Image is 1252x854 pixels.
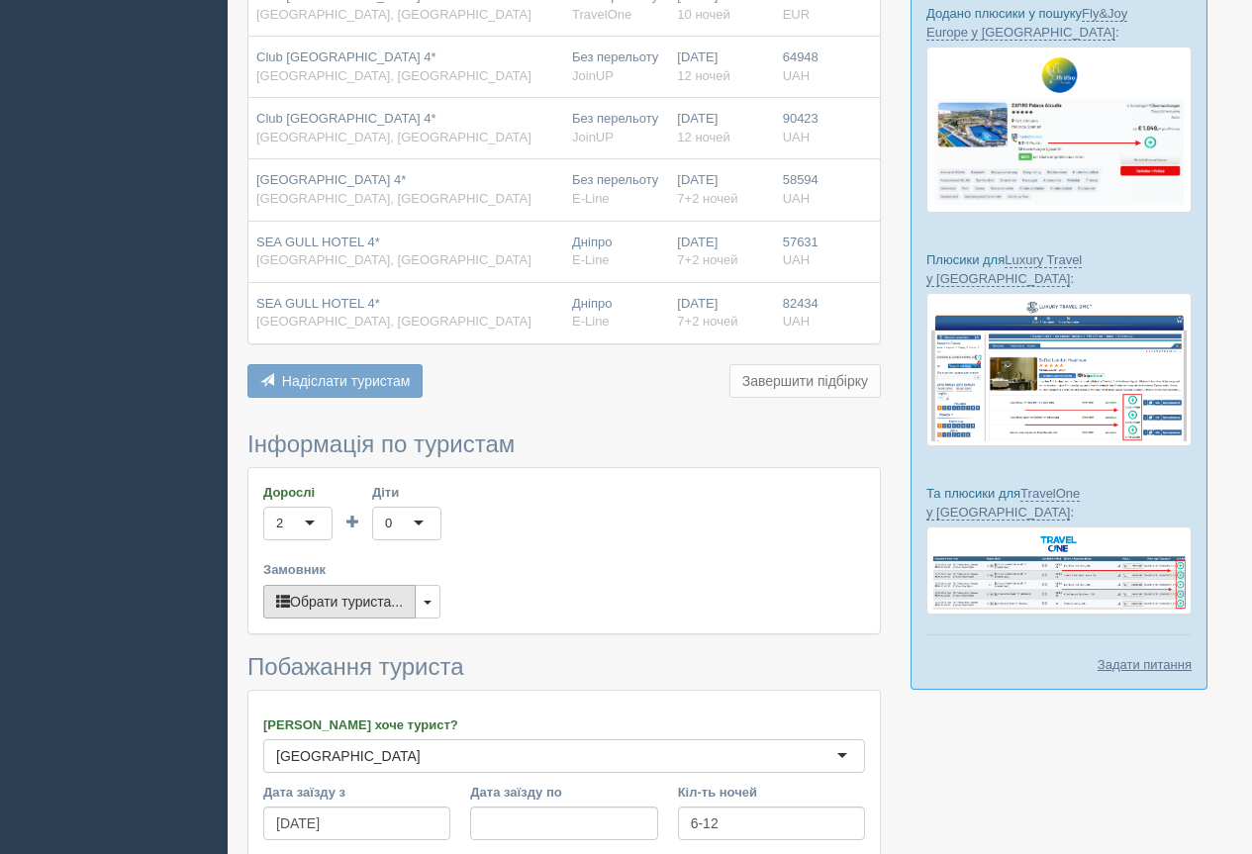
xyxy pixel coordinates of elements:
[572,234,661,270] div: Дніпро
[256,7,531,22] span: [GEOGRAPHIC_DATA], [GEOGRAPHIC_DATA]
[677,171,766,208] div: [DATE]
[572,171,661,208] div: Без перельоту
[572,252,610,267] span: E-Line
[677,48,766,85] div: [DATE]
[256,130,531,144] span: [GEOGRAPHIC_DATA], [GEOGRAPHIC_DATA]
[783,130,810,144] span: UAH
[677,191,737,206] span: 7+2 ночей
[926,526,1192,615] img: travel-one-%D0%BF%D1%96%D0%B4%D0%B1%D1%96%D1%80%D0%BA%D0%B0-%D1%81%D1%80%D0%BC-%D0%B4%D0%BB%D1%8F...
[677,314,737,329] span: 7+2 ночей
[1098,655,1192,674] a: Задати питання
[783,172,819,187] span: 58594
[677,7,729,22] span: 10 ночей
[783,68,810,83] span: UAH
[256,252,531,267] span: [GEOGRAPHIC_DATA], [GEOGRAPHIC_DATA]
[572,191,610,206] span: E-Line
[783,235,819,249] span: 57631
[926,4,1192,42] p: Додано плюсики у пошуку :
[783,314,810,329] span: UAH
[572,130,614,144] span: JoinUP
[572,68,614,83] span: JoinUP
[783,7,810,22] span: EUR
[729,364,881,398] button: Завершити підбірку
[247,431,881,457] h3: Інформація по туристам
[276,746,421,766] div: [GEOGRAPHIC_DATA]
[677,130,729,144] span: 12 ночей
[256,172,406,187] span: [GEOGRAPHIC_DATA] 4*
[783,252,810,267] span: UAH
[247,364,423,398] button: Надіслати туристам
[256,111,436,126] span: Club [GEOGRAPHIC_DATA] 4*
[282,373,411,389] span: Надіслати туристам
[677,68,729,83] span: 12 ночей
[256,296,380,311] span: SEA GULL HOTEL 4*
[372,483,441,502] label: Діти
[256,235,380,249] span: SEA GULL HOTEL 4*
[677,234,766,270] div: [DATE]
[572,110,661,146] div: Без перельоту
[678,807,865,840] input: 7-10 або 7,10,14
[926,293,1192,445] img: luxury-travel-%D0%BF%D0%BE%D0%B4%D0%B1%D0%BE%D1%80%D0%BA%D0%B0-%D1%81%D1%80%D0%BC-%D0%B4%D0%BB%D1...
[783,49,819,64] span: 64948
[276,514,283,533] div: 2
[678,783,865,802] label: Кіл-ть ночей
[572,48,661,85] div: Без перельоту
[263,783,450,802] label: Дата заїзду з
[470,783,657,802] label: Дата заїзду по
[783,296,819,311] span: 82434
[572,295,661,332] div: Дніпро
[247,653,464,680] span: Побажання туриста
[677,295,766,332] div: [DATE]
[256,314,531,329] span: [GEOGRAPHIC_DATA], [GEOGRAPHIC_DATA]
[256,191,531,206] span: [GEOGRAPHIC_DATA], [GEOGRAPHIC_DATA]
[572,7,631,22] span: TravelOne
[926,6,1127,41] a: Fly&Joy Europe у [GEOGRAPHIC_DATA]
[926,252,1082,287] a: Luxury Travel у [GEOGRAPHIC_DATA]
[263,483,333,502] label: Дорослі
[385,514,392,533] div: 0
[926,484,1192,522] p: Та плюсики для :
[256,49,436,64] span: Club [GEOGRAPHIC_DATA] 4*
[263,585,416,618] button: Обрати туриста...
[263,560,865,579] label: Замовник
[572,314,610,329] span: E-Line
[677,252,737,267] span: 7+2 ночей
[926,47,1192,213] img: fly-joy-de-proposal-crm-for-travel-agency.png
[783,191,810,206] span: UAH
[263,715,865,734] label: [PERSON_NAME] хоче турист?
[677,110,766,146] div: [DATE]
[783,111,819,126] span: 90423
[926,250,1192,288] p: Плюсики для :
[256,68,531,83] span: [GEOGRAPHIC_DATA], [GEOGRAPHIC_DATA]
[926,486,1080,521] a: TravelOne у [GEOGRAPHIC_DATA]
